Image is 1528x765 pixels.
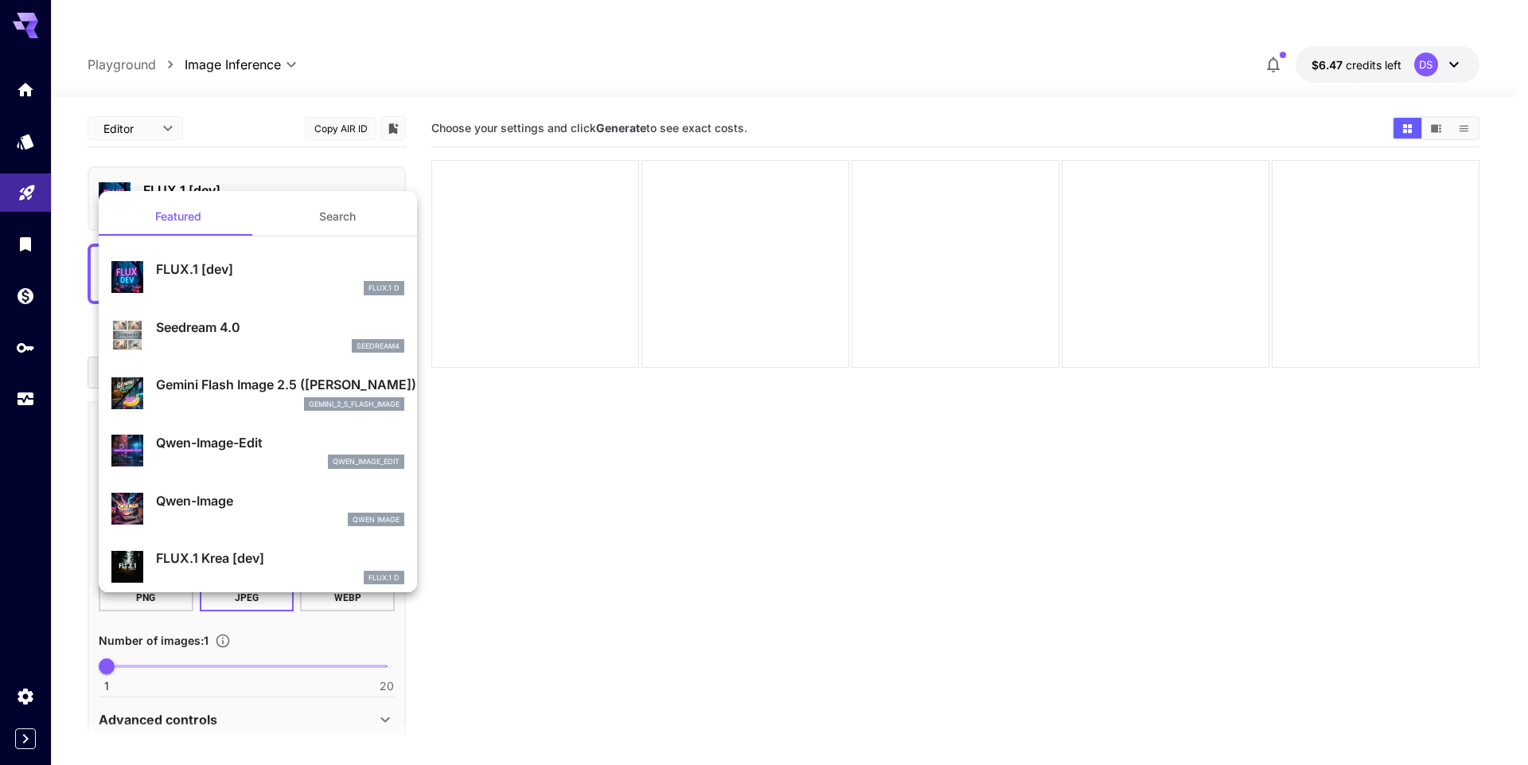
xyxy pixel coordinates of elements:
p: Qwen-Image-Edit [156,433,404,452]
p: qwen_image_edit [333,456,400,467]
p: FLUX.1 Krea [dev] [156,548,404,568]
button: Search [258,197,417,236]
div: Qwen-ImageQwen Image [111,485,404,533]
p: Gemini Flash Image 2.5 ([PERSON_NAME]) [156,375,404,394]
button: Featured [99,197,258,236]
div: FLUX.1 Krea [dev]FLUX.1 D [111,542,404,591]
div: Gemini Flash Image 2.5 ([PERSON_NAME])gemini_2_5_flash_image [111,369,404,417]
p: gemini_2_5_flash_image [309,399,400,410]
p: Qwen Image [353,514,400,525]
p: Qwen-Image [156,491,404,510]
div: Qwen-Image-Editqwen_image_edit [111,427,404,475]
p: Seedream 4.0 [156,318,404,337]
div: FLUX.1 [dev]FLUX.1 D [111,253,404,302]
p: FLUX.1 D [368,283,400,294]
div: Seedream 4.0seedream4 [111,311,404,360]
p: FLUX.1 [dev] [156,260,404,279]
p: seedream4 [357,341,400,352]
p: FLUX.1 D [368,572,400,584]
